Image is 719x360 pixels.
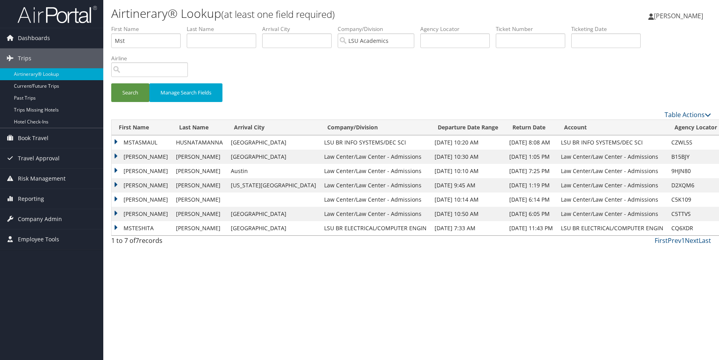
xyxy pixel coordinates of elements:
[557,193,667,207] td: Law Center/Law Center - Admissions
[18,189,44,209] span: Reporting
[320,178,431,193] td: Law Center/Law Center - Admissions
[18,48,31,68] span: Trips
[431,193,505,207] td: [DATE] 10:14 AM
[557,150,667,164] td: Law Center/Law Center - Admissions
[505,178,557,193] td: [DATE] 1:19 PM
[685,236,699,245] a: Next
[112,120,172,135] th: First Name: activate to sort column ascending
[227,120,320,135] th: Arrival City: activate to sort column ascending
[431,150,505,164] td: [DATE] 10:30 AM
[112,207,172,221] td: [PERSON_NAME]
[18,28,50,48] span: Dashboards
[571,25,647,33] label: Ticketing Date
[112,193,172,207] td: [PERSON_NAME]
[111,25,187,33] label: First Name
[338,25,420,33] label: Company/Division
[557,135,667,150] td: LSU BR INFO SYSTEMS/DEC SCI
[557,221,667,235] td: LSU BR ELECTRICAL/COMPUTER ENGIN
[505,193,557,207] td: [DATE] 6:14 PM
[654,12,703,20] span: [PERSON_NAME]
[431,164,505,178] td: [DATE] 10:10 AM
[320,135,431,150] td: LSU BR INFO SYSTEMS/DEC SCI
[187,25,262,33] label: Last Name
[557,207,667,221] td: Law Center/Law Center - Admissions
[227,178,320,193] td: [US_STATE][GEOGRAPHIC_DATA]
[262,25,338,33] label: Arrival City
[17,5,97,24] img: airportal-logo.png
[112,221,172,235] td: MSTESHITA
[431,221,505,235] td: [DATE] 7:33 AM
[681,236,685,245] a: 1
[557,164,667,178] td: Law Center/Law Center - Admissions
[320,150,431,164] td: Law Center/Law Center - Admissions
[112,164,172,178] td: [PERSON_NAME]
[431,135,505,150] td: [DATE] 10:20 AM
[18,229,59,249] span: Employee Tools
[699,236,711,245] a: Last
[112,150,172,164] td: [PERSON_NAME]
[172,178,227,193] td: [PERSON_NAME]
[18,209,62,229] span: Company Admin
[149,83,222,102] button: Manage Search Fields
[320,120,431,135] th: Company/Division
[420,25,496,33] label: Agency Locator
[505,164,557,178] td: [DATE] 7:25 PM
[135,236,139,245] span: 7
[227,150,320,164] td: [GEOGRAPHIC_DATA]
[112,178,172,193] td: [PERSON_NAME]
[18,128,48,148] span: Book Travel
[18,169,66,189] span: Risk Management
[557,120,667,135] th: Account: activate to sort column ascending
[648,4,711,28] a: [PERSON_NAME]
[111,5,511,22] h1: Airtinerary® Lookup
[111,83,149,102] button: Search
[505,120,557,135] th: Return Date: activate to sort column ascending
[505,207,557,221] td: [DATE] 6:05 PM
[18,148,60,168] span: Travel Approval
[172,221,227,235] td: [PERSON_NAME]
[431,207,505,221] td: [DATE] 10:50 AM
[557,178,667,193] td: Law Center/Law Center - Admissions
[172,207,227,221] td: [PERSON_NAME]
[172,150,227,164] td: [PERSON_NAME]
[227,207,320,221] td: [GEOGRAPHIC_DATA]
[320,164,431,178] td: Law Center/Law Center - Admissions
[665,110,711,119] a: Table Actions
[111,236,252,249] div: 1 to 7 of records
[172,164,227,178] td: [PERSON_NAME]
[505,135,557,150] td: [DATE] 8:08 AM
[172,193,227,207] td: [PERSON_NAME]
[227,221,320,235] td: [GEOGRAPHIC_DATA]
[320,207,431,221] td: Law Center/Law Center - Admissions
[320,221,431,235] td: LSU BR ELECTRICAL/COMPUTER ENGIN
[505,150,557,164] td: [DATE] 1:05 PM
[496,25,571,33] label: Ticket Number
[320,193,431,207] td: Law Center/Law Center - Admissions
[431,120,505,135] th: Departure Date Range: activate to sort column ascending
[431,178,505,193] td: [DATE] 9:45 AM
[655,236,668,245] a: First
[505,221,557,235] td: [DATE] 11:43 PM
[227,135,320,150] td: [GEOGRAPHIC_DATA]
[227,164,320,178] td: Austin
[172,120,227,135] th: Last Name: activate to sort column descending
[668,236,681,245] a: Prev
[111,54,194,62] label: Airline
[172,135,227,150] td: HUSNATAMANNA
[112,135,172,150] td: MSTASMAUL
[221,8,335,21] small: (at least one field required)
